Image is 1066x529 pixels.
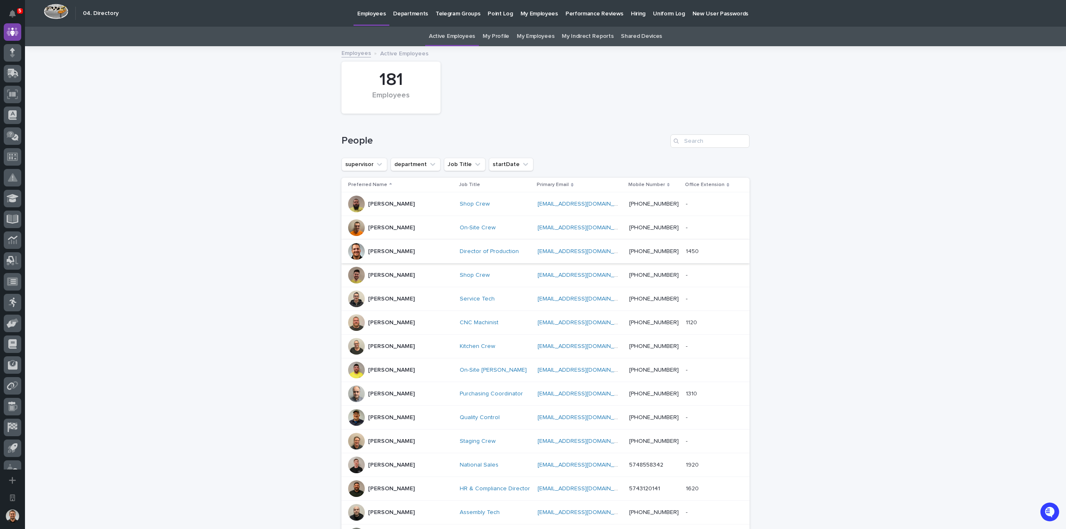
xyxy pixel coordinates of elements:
p: 5 [18,8,21,14]
p: Primary Email [537,180,569,189]
div: We're available if you need us! [28,101,105,108]
p: [PERSON_NAME] [368,390,415,397]
input: Clear [22,67,137,76]
p: - [686,270,689,279]
p: [PERSON_NAME] [368,367,415,374]
p: 1450 [686,246,700,255]
a: [EMAIL_ADDRESS][DOMAIN_NAME] [538,225,632,231]
a: [EMAIL_ADDRESS][DOMAIN_NAME] [538,248,632,254]
tr: [PERSON_NAME]On-Site Crew [EMAIL_ADDRESS][DOMAIN_NAME] [PHONE_NUMBER]-- [341,216,750,240]
p: - [686,341,689,350]
p: [PERSON_NAME] [368,272,415,279]
p: [PERSON_NAME] [368,201,415,208]
p: [PERSON_NAME] [368,438,415,445]
p: [PERSON_NAME] [368,462,415,469]
p: Mobile Number [628,180,665,189]
p: - [686,294,689,303]
a: [PHONE_NUMBER] [629,272,679,278]
p: [PERSON_NAME] [368,248,415,255]
img: Workspace Logo [44,4,68,19]
p: [PERSON_NAME] [368,296,415,303]
a: [PHONE_NUMBER] [629,296,679,302]
div: Start new chat [28,93,137,101]
a: HR & Compliance Director [460,485,530,492]
tr: [PERSON_NAME]Director of Production [EMAIL_ADDRESS][DOMAIN_NAME] [PHONE_NUMBER]14501450 [341,240,750,263]
a: [EMAIL_ADDRESS][DOMAIN_NAME] [538,391,632,397]
img: Stacker [8,8,25,25]
button: supervisor [341,158,387,171]
a: Powered byPylon [59,154,101,161]
p: Welcome 👋 [8,33,152,47]
a: [EMAIL_ADDRESS][DOMAIN_NAME] [538,201,632,207]
a: My Indirect Reports [562,27,613,46]
a: [EMAIL_ADDRESS][DOMAIN_NAME] [538,367,632,373]
a: Assembly Tech [460,509,500,516]
a: [PHONE_NUMBER] [629,391,679,397]
p: - [686,365,689,374]
a: Staging Crew [460,438,496,445]
a: [PHONE_NUMBER] [629,509,679,515]
img: 1736555164131-43832dd5-751b-4058-ba23-39d91318e5a0 [8,93,23,108]
a: [PHONE_NUMBER] [629,201,679,207]
tr: [PERSON_NAME]Staging Crew [EMAIL_ADDRESS][DOMAIN_NAME] [PHONE_NUMBER]-- [341,430,750,453]
a: Purchasing Coordinator [460,390,523,397]
p: [PERSON_NAME] [368,485,415,492]
span: Help Docs [17,134,45,142]
p: Job Title [459,180,480,189]
a: Director of Production [460,248,519,255]
button: Open workspace settings [4,489,21,507]
input: Search [670,134,750,148]
p: [PERSON_NAME] [368,414,415,421]
a: [EMAIL_ADDRESS][DOMAIN_NAME] [538,415,632,420]
h1: People [341,135,667,147]
button: Notifications [4,5,21,22]
p: [PERSON_NAME] [368,343,415,350]
tr: [PERSON_NAME]Service Tech [EMAIL_ADDRESS][DOMAIN_NAME] [PHONE_NUMBER]-- [341,287,750,311]
p: [PERSON_NAME] [368,319,415,326]
a: Shop Crew [460,201,490,208]
a: National Sales [460,462,498,469]
a: [PHONE_NUMBER] [629,248,679,254]
a: 📖Help Docs [5,131,49,146]
iframe: Open customer support [1039,502,1062,524]
tr: [PERSON_NAME]Shop Crew [EMAIL_ADDRESS][DOMAIN_NAME] [PHONE_NUMBER]-- [341,263,750,287]
tr: [PERSON_NAME]On-Site [PERSON_NAME] [EMAIL_ADDRESS][DOMAIN_NAME] [PHONE_NUMBER]-- [341,358,750,382]
a: Employees [341,48,371,57]
tr: [PERSON_NAME]HR & Compliance Director [EMAIL_ADDRESS][DOMAIN_NAME] 574312014116201620 [341,477,750,501]
p: [PERSON_NAME] [368,509,415,516]
a: [EMAIL_ADDRESS][DOMAIN_NAME] [538,320,632,325]
a: Kitchen Crew [460,343,495,350]
p: Active Employees [380,48,428,57]
tr: [PERSON_NAME]Purchasing Coordinator [EMAIL_ADDRESS][DOMAIN_NAME] [PHONE_NUMBER]13101310 [341,382,750,406]
p: - [686,507,689,516]
button: Job Title [444,158,486,171]
div: 181 [356,70,426,90]
a: [EMAIL_ADDRESS][DOMAIN_NAME] [538,486,632,492]
h2: 04. Directory [83,10,119,17]
a: [EMAIL_ADDRESS][DOMAIN_NAME] [538,462,632,468]
p: - [686,223,689,231]
a: [PHONE_NUMBER] [629,438,679,444]
a: My Profile [483,27,509,46]
button: startDate [489,158,533,171]
button: Add a new app... [4,472,21,489]
a: [EMAIL_ADDRESS][DOMAIN_NAME] [538,296,632,302]
a: [EMAIL_ADDRESS][DOMAIN_NAME] [538,438,632,444]
a: [PHONE_NUMBER] [629,225,679,231]
a: Service Tech [460,296,495,303]
p: 1120 [686,318,699,326]
p: - [686,412,689,421]
p: 1920 [686,460,700,469]
a: [PHONE_NUMBER] [629,343,679,349]
p: [PERSON_NAME] [368,224,415,231]
a: On-Site [PERSON_NAME] [460,367,527,374]
p: - [686,199,689,208]
button: users-avatar [4,507,21,525]
span: Pylon [83,154,101,161]
a: Shared Devices [621,27,662,46]
a: CNC Machinist [460,319,498,326]
p: How can we help? [8,47,152,60]
a: On-Site Crew [460,224,496,231]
